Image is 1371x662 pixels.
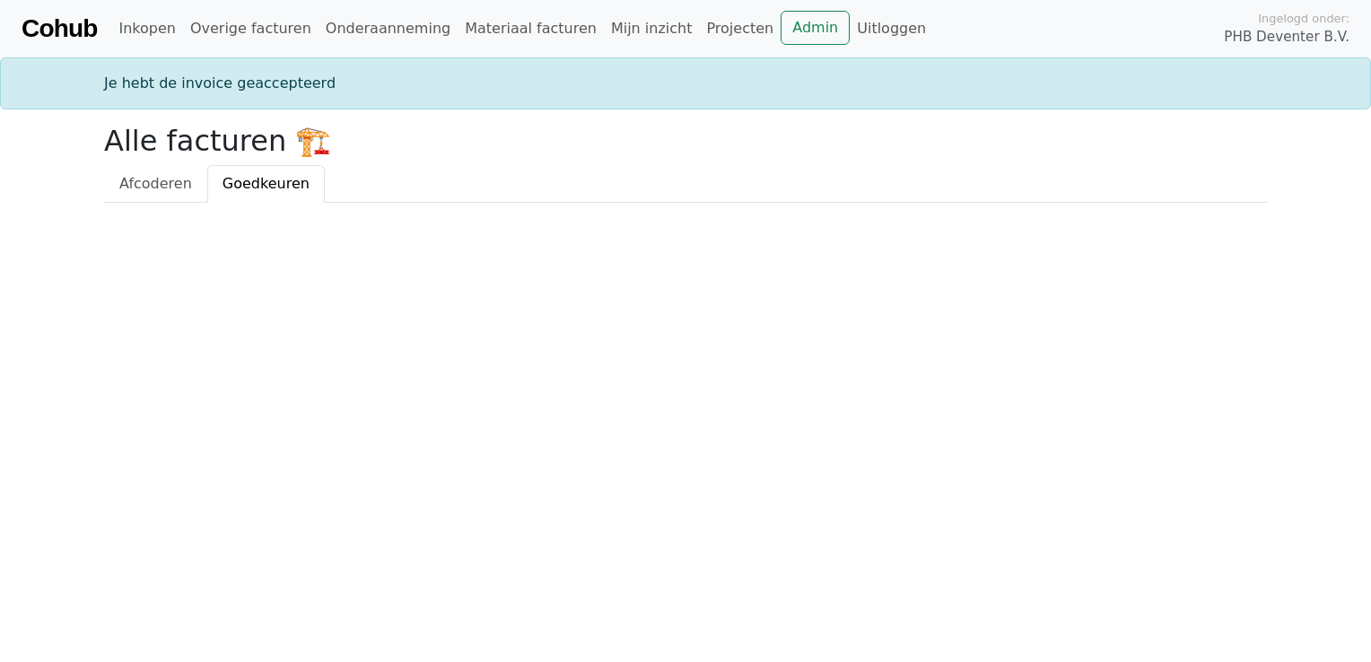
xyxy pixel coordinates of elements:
a: Overige facturen [183,11,319,47]
a: Inkopen [111,11,182,47]
a: Afcoderen [104,165,207,203]
a: Goedkeuren [207,165,325,203]
h2: Alle facturen 🏗️ [104,124,1267,158]
a: Materiaal facturen [458,11,604,47]
a: Uitloggen [850,11,933,47]
div: Je hebt de invoice geaccepteerd [93,73,1278,94]
a: Cohub [22,7,97,50]
a: Admin [781,11,850,45]
span: PHB Deventer B.V. [1224,27,1349,48]
span: Afcoderen [119,175,192,192]
a: Onderaanneming [319,11,458,47]
a: Mijn inzicht [604,11,700,47]
a: Projecten [699,11,781,47]
span: Ingelogd onder: [1258,10,1349,27]
span: Goedkeuren [223,175,310,192]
